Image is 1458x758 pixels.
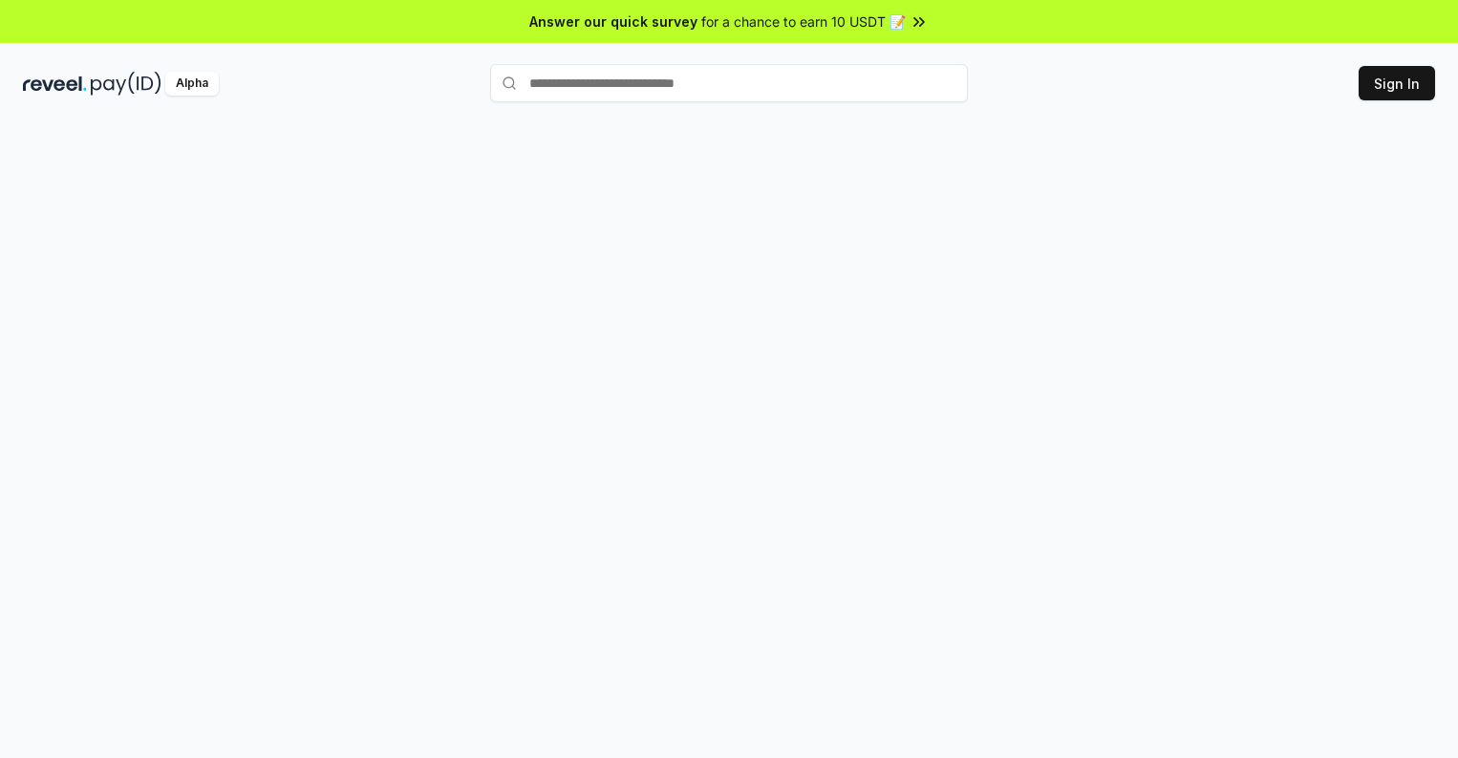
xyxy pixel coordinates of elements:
[91,72,161,96] img: pay_id
[529,11,697,32] span: Answer our quick survey
[23,72,87,96] img: reveel_dark
[165,72,219,96] div: Alpha
[701,11,906,32] span: for a chance to earn 10 USDT 📝
[1359,66,1435,100] button: Sign In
